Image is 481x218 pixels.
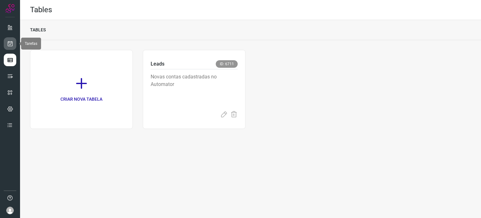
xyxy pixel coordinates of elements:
a: CRIAR NOVA TABELA [30,50,133,129]
img: Logo [5,4,15,13]
p: Leads [151,60,164,68]
img: avatar-user-boy.jpg [6,207,14,214]
span: Tarefas [25,41,37,46]
p: CRIAR NOVA TABELA [60,96,102,103]
h2: Tables [30,5,52,14]
p: TABLES [30,27,46,33]
span: ID: 6711 [216,60,238,68]
p: Novas contas cadastradas no Automator [151,73,238,104]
